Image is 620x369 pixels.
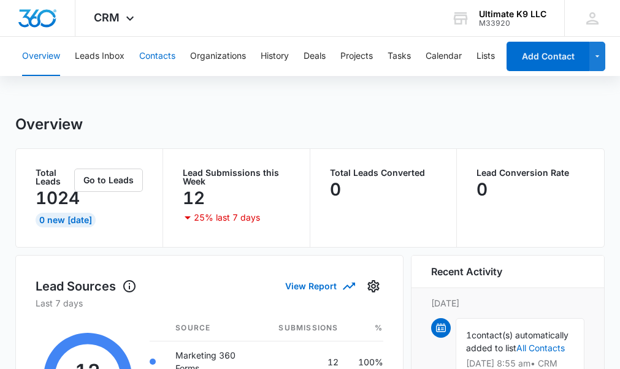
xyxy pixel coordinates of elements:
button: Overview [22,37,60,76]
p: 25% last 7 days [194,213,260,222]
button: Contacts [139,37,175,76]
button: Leads Inbox [75,37,124,76]
h1: Lead Sources [36,277,137,295]
p: 0 [330,180,341,199]
p: Lead Conversion Rate [476,169,584,177]
h1: Overview [15,115,83,134]
button: Lists [476,37,495,76]
p: 12 [183,188,205,208]
p: Last 7 days [36,297,383,310]
span: contact(s) automatically added to list [466,330,568,353]
th: Submissions [269,315,348,341]
div: 0 New [DATE] [36,213,96,227]
h6: Recent Activity [431,264,502,279]
p: 1024 [36,188,72,208]
th: Source [166,315,269,341]
a: All Contacts [516,343,565,353]
button: Deals [304,37,326,76]
p: 0 [476,180,488,199]
p: Lead Submissions this Week [183,169,290,186]
button: Calendar [426,37,462,76]
div: account id [479,19,546,28]
span: CRM [94,11,120,24]
th: % [348,315,383,341]
button: View Report [285,275,354,297]
span: 1 [466,330,472,340]
p: [DATE] [431,297,584,310]
button: Add Contact [507,42,589,71]
button: History [261,37,289,76]
p: Total Leads [36,169,72,186]
button: Settings [364,276,383,296]
p: Total Leads Converted [330,169,437,177]
a: Go to Leads [74,175,143,185]
button: Organizations [190,37,246,76]
button: Go to Leads [74,169,143,192]
button: Projects [340,37,373,76]
div: account name [479,9,546,19]
button: Tasks [388,37,411,76]
p: [DATE] 8:55 am • CRM [466,359,574,368]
